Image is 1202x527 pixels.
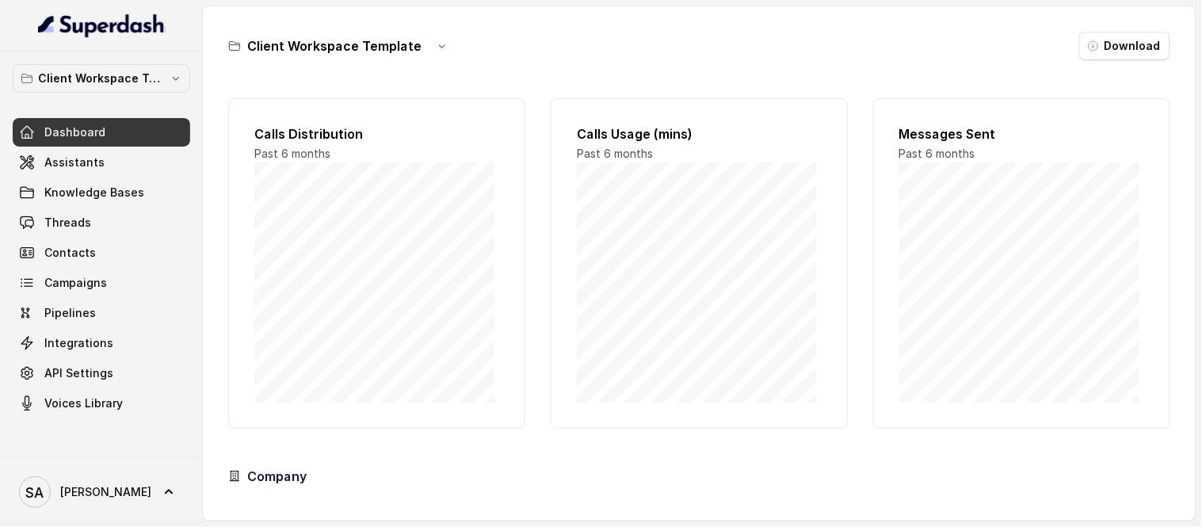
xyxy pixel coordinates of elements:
[44,185,144,200] span: Knowledge Bases
[899,147,975,160] span: Past 6 months
[254,124,499,143] h2: Calls Distribution
[13,299,190,327] a: Pipelines
[38,69,165,88] p: Client Workspace Template
[13,470,190,514] a: [PERSON_NAME]
[13,148,190,177] a: Assistants
[44,124,105,140] span: Dashboard
[13,239,190,267] a: Contacts
[1079,32,1170,60] button: Download
[13,178,190,207] a: Knowledge Bases
[247,467,307,486] h3: Company
[13,329,190,357] a: Integrations
[13,359,190,388] a: API Settings
[899,124,1144,143] h2: Messages Sent
[13,118,190,147] a: Dashboard
[13,64,190,93] button: Client Workspace Template
[44,335,113,351] span: Integrations
[44,155,105,170] span: Assistants
[13,208,190,237] a: Threads
[60,484,151,500] span: [PERSON_NAME]
[13,269,190,297] a: Campaigns
[577,124,822,143] h2: Calls Usage (mins)
[13,389,190,418] a: Voices Library
[247,36,422,55] h3: Client Workspace Template
[26,484,44,501] text: SA
[44,275,107,291] span: Campaigns
[44,245,96,261] span: Contacts
[577,147,653,160] span: Past 6 months
[254,147,330,160] span: Past 6 months
[44,365,113,381] span: API Settings
[38,13,166,38] img: light.svg
[44,395,123,411] span: Voices Library
[44,305,96,321] span: Pipelines
[44,215,91,231] span: Threads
